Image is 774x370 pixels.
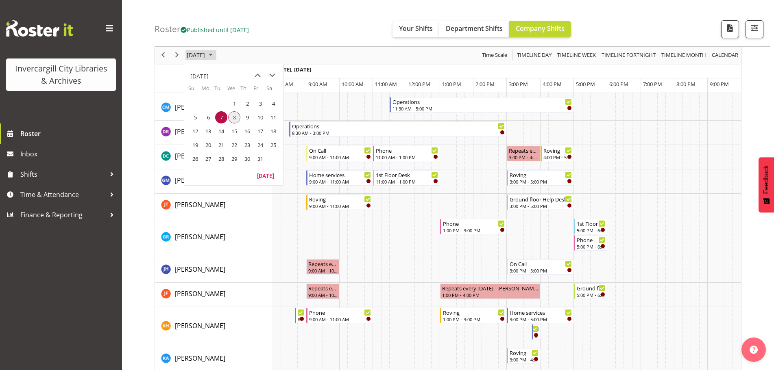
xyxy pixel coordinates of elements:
[541,146,574,161] div: Donald Cunningham"s event - Roving Begin From Tuesday, October 7, 2025 at 4:00:00 PM GMT+13:00 En...
[710,80,729,88] span: 9:00 PM
[507,195,574,210] div: Glen Tomlinson"s event - Ground floor Help Desk Begin From Tuesday, October 7, 2025 at 3:00:00 PM...
[507,348,540,364] div: Kathy Aloniu"s event - Roving Begin From Tuesday, October 7, 2025 at 3:00:00 PM GMT+13:00 Ends At...
[309,195,371,203] div: Roving
[443,227,505,234] div: 1:00 PM - 3:00 PM
[516,50,553,61] button: Timeline Day
[20,168,106,180] span: Shifts
[510,356,538,363] div: 3:00 PM - 4:00 PM
[308,267,338,274] div: 9:00 AM - 10:00 AM
[509,154,538,160] div: 3:00 PM - 4:00 PM
[574,235,607,251] div: Grace Roscoe-Squires"s event - Phone Begin From Tuesday, October 7, 2025 at 5:00:00 PM GMT+13:00 ...
[241,153,253,165] span: Thursday, October 30, 2025
[442,284,539,292] div: Repeats every [DATE] - [PERSON_NAME]
[175,151,225,161] a: [PERSON_NAME]
[228,125,240,137] span: Wednesday, October 15, 2025
[175,321,225,330] span: [PERSON_NAME]
[446,24,503,33] span: Department Shifts
[510,267,572,274] div: 3:00 PM - 5:00 PM
[14,63,108,87] div: Invercargill City Libraries & Archives
[306,283,340,299] div: Joanne Forbes"s event - Repeats every tuesday - Joanne Forbes Begin From Tuesday, October 7, 2025...
[202,111,214,123] span: Monday, October 6, 2025
[439,21,509,37] button: Department Shifts
[577,292,605,298] div: 5:00 PM - 6:00 PM
[175,289,225,299] a: [PERSON_NAME]
[6,20,73,37] img: Rosterit website logo
[295,308,306,323] div: Kaela Harley"s event - Newspapers Begin From Tuesday, October 7, 2025 at 8:40:00 AM GMT+13:00 End...
[189,139,201,151] span: Sunday, October 19, 2025
[443,308,505,316] div: Roving
[510,178,572,185] div: 3:00 PM - 5:00 PM
[155,194,272,218] td: Glen Tomlinson resource
[188,84,201,97] th: Su
[190,68,209,84] div: title
[155,145,272,169] td: Donald Cunningham resource
[227,84,240,97] th: We
[215,125,227,137] span: Tuesday, October 14, 2025
[292,130,505,136] div: 8:30 AM - 3:00 PM
[309,154,371,160] div: 9:00 AM - 11:00 AM
[510,260,572,268] div: On Call
[189,153,201,165] span: Sunday, October 26, 2025
[510,171,572,179] div: Roving
[20,128,118,140] span: Roster
[175,264,225,274] a: [PERSON_NAME]
[155,169,272,194] td: Gabriel McKay Smith resource
[309,171,371,179] div: Home services
[240,84,253,97] th: Th
[155,218,272,258] td: Grace Roscoe-Squires resource
[298,308,304,316] div: Newspapers
[155,283,272,307] td: Joanne Forbes resource
[392,97,572,106] div: Operations
[267,111,279,123] span: Saturday, October 11, 2025
[185,50,216,61] button: October 2025
[155,96,272,121] td: Cindy Mulrooney resource
[306,308,373,323] div: Kaela Harley"s event - Phone Begin From Tuesday, October 7, 2025 at 9:00:00 AM GMT+13:00 Ends At ...
[155,121,272,145] td: Debra Robinson resource
[577,236,605,244] div: Phone
[215,153,227,165] span: Tuesday, October 28, 2025
[241,139,253,151] span: Thursday, October 23, 2025
[543,80,562,88] span: 4:00 PM
[574,219,607,234] div: Grace Roscoe-Squires"s event - 1st Floor Desk Begin From Tuesday, October 7, 2025 at 5:00:00 PM G...
[175,127,225,136] span: [PERSON_NAME]
[241,125,253,137] span: Thursday, October 16, 2025
[175,102,225,112] a: [PERSON_NAME]
[342,80,364,88] span: 10:00 AM
[189,111,201,123] span: Sunday, October 5, 2025
[532,324,541,340] div: Kaela Harley"s event - New book tagging Begin From Tuesday, October 7, 2025 at 3:45:00 PM GMT+13:...
[660,50,708,61] button: Timeline Month
[509,146,538,154] div: Repeats every [DATE] - [PERSON_NAME]
[510,308,572,316] div: Home services
[442,292,539,298] div: 1:00 PM - 4:00 PM
[481,50,509,61] button: Time Scale
[215,139,227,151] span: Tuesday, October 21, 2025
[175,321,225,331] a: [PERSON_NAME]
[20,188,106,201] span: Time & Attendance
[711,50,740,61] button: Month
[186,50,206,61] span: [DATE]
[543,154,572,160] div: 4:00 PM - 5:00 PM
[241,111,253,123] span: Thursday, October 9, 2025
[600,50,657,61] button: Fortnight
[577,284,605,292] div: Ground floor Help Desk
[181,26,249,34] span: Published until [DATE]
[306,259,340,275] div: Jillian Hunter"s event - Repeats every tuesday - Jillian Hunter Begin From Tuesday, October 7, 20...
[308,260,338,268] div: Repeats every [DATE] - [PERSON_NAME]
[509,80,528,88] span: 3:00 PM
[254,97,266,110] span: Friday, October 3, 2025
[254,153,266,165] span: Friday, October 31, 2025
[175,127,225,136] a: [PERSON_NAME]
[746,20,763,38] button: Filter Shifts
[201,84,214,97] th: Mo
[309,316,371,322] div: 9:00 AM - 11:00 AM
[175,175,225,185] a: [PERSON_NAME]
[267,97,279,110] span: Saturday, October 4, 2025
[265,68,279,83] button: next month
[577,227,605,234] div: 5:00 PM - 6:00 PM
[443,316,505,322] div: 1:00 PM - 3:00 PM
[202,139,214,151] span: Monday, October 20, 2025
[574,283,607,299] div: Joanne Forbes"s event - Ground floor Help Desk Begin From Tuesday, October 7, 2025 at 5:00:00 PM ...
[763,165,770,194] span: Feedback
